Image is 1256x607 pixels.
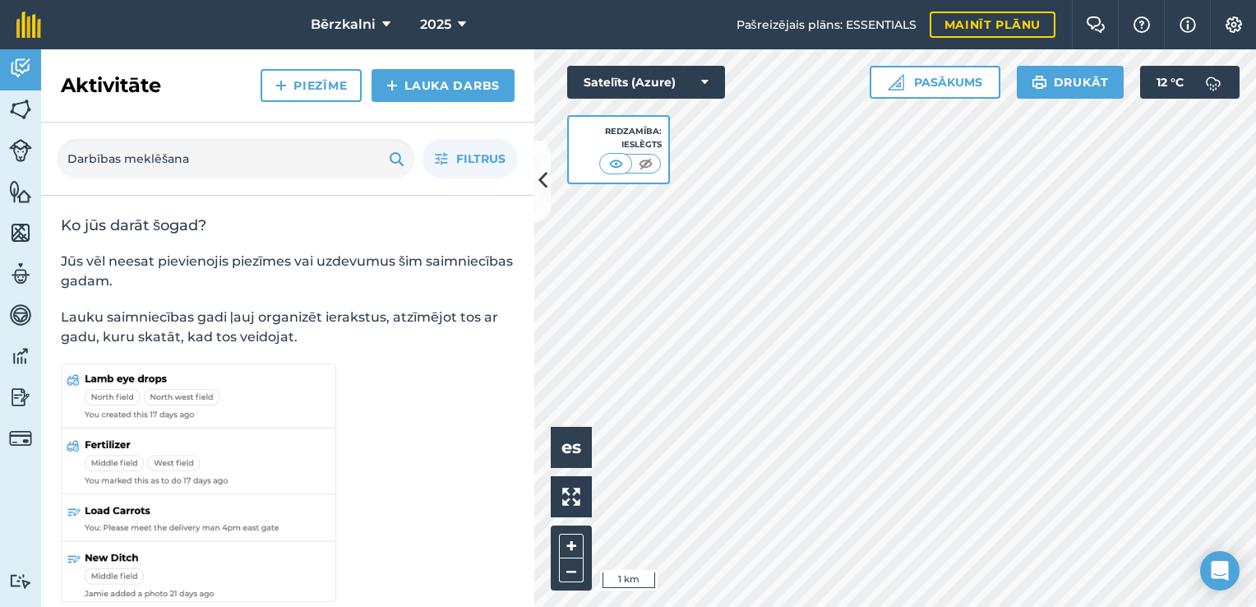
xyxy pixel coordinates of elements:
p: Jūs vēl neesat pievienojis piezīmes vai uzdevumus šim saimniecības gadam. [61,252,515,291]
input: Darbības meklēšana [58,139,414,178]
img: svg+xml;base64,PHN2ZyB4bWxucz0iaHR0cDovL3d3dy53My5vcmcvMjAwMC9zdmciIHdpZHRoPSIxOSIgaGVpZ2h0PSIyNC... [389,149,404,169]
button: + [559,534,584,558]
button: Filtrus [423,139,518,178]
span: Bērzkalni [311,15,376,35]
img: svg+xml;base64,PHN2ZyB4bWxucz0iaHR0cDovL3d3dy53My5vcmcvMjAwMC9zdmciIHdpZHRoPSI1MCIgaGVpZ2h0PSI0MC... [606,155,626,172]
a: Mainīt plānu [930,12,1055,38]
img: Četras bultiņas, viena vērsta uz augšu pa kreisi, viena augšējā labajā pusē, viena apakšējā labaj... [562,488,580,506]
button: Pasākums [870,66,1000,99]
span: es [561,437,581,457]
img: Mērjoslas ikona [888,74,904,90]
span: Pašreizējais plāns: ESSENTIALS [737,16,917,34]
span: 2025 [420,15,451,35]
img: lauka piemales logotips [16,12,41,38]
a: Lauka darbs [372,69,515,102]
font: Piezīme [293,77,347,94]
font: Satelīts (Azure) [584,74,676,90]
img: svg+xml;base64,PHN2ZyB4bWxucz0iaHR0cDovL3d3dy53My5vcmcvMjAwMC9zdmciIHdpZHRoPSI1MCIgaGVpZ2h0PSI0MC... [635,155,656,172]
img: Divi runas burbuļi, kas pārklājas ar kreiso burbuli priekšplānā [1086,16,1106,33]
img: svg+xml;base64,PD94bWwgdmVyc2lvbj0iMS4wIiBlbmNvZGluZz0idXRmLTgiPz4KPCEtLSBHZW5lcmF0b3I6IEFkb2JlIE... [9,262,32,286]
img: svg+xml;base64,PD94bWwgdmVyc2lvbj0iMS4wIiBlbmNvZGluZz0idXRmLTgiPz4KPCEtLSBHZW5lcmF0b3I6IEFkb2JlIE... [9,344,32,368]
img: Zobrata ikona [1224,16,1244,33]
img: svg+xml;base64,PD94bWwgdmVyc2lvbj0iMS4wIiBlbmNvZGluZz0idXRmLTgiPz4KPCEtLSBHZW5lcmF0b3I6IEFkb2JlIE... [9,573,32,589]
div: Redzamība: Ieslēgts [575,125,662,151]
button: – [559,558,584,582]
img: svg+xml;base64,PHN2ZyB4bWxucz0iaHR0cDovL3d3dy53My5vcmcvMjAwMC9zdmciIHdpZHRoPSIxNCIgaGVpZ2h0PSIyNC... [275,76,287,95]
button: Drukāt [1017,66,1124,99]
img: svg+xml;base64,PD94bWwgdmVyc2lvbj0iMS4wIiBlbmNvZGluZz0idXRmLTgiPz4KPCEtLSBHZW5lcmF0b3I6IEFkb2JlIE... [9,385,32,410]
img: svg+xml;base64,PHN2ZyB4bWxucz0iaHR0cDovL3d3dy53My5vcmcvMjAwMC9zdmciIHdpZHRoPSIxOSIgaGVpZ2h0PSIyNC... [1032,72,1047,92]
img: svg+xml;base64,PHN2ZyB4bWxucz0iaHR0cDovL3d3dy53My5vcmcvMjAwMC9zdmciIHdpZHRoPSIxNCIgaGVpZ2h0PSIyNC... [386,76,398,95]
a: Piezīme [261,69,362,102]
img: svg+xml;base64,PD94bWwgdmVyc2lvbj0iMS4wIiBlbmNvZGluZz0idXRmLTgiPz4KPCEtLSBHZW5lcmF0b3I6IEFkb2JlIE... [9,427,32,450]
img: svg+xml;base64,PHN2ZyB4bWxucz0iaHR0cDovL3d3dy53My5vcmcvMjAwMC9zdmciIHdpZHRoPSI1NiIgaGVpZ2h0PSI2MC... [9,179,32,204]
span: 12 °C [1157,66,1184,99]
img: svg+xml;base64,PHN2ZyB4bWxucz0iaHR0cDovL3d3dy53My5vcmcvMjAwMC9zdmciIHdpZHRoPSI1NiIgaGVpZ2h0PSI2MC... [9,97,32,122]
font: Pasākums [914,73,982,91]
button: es [551,427,592,468]
p: Lauku saimniecības gadi ļauj organizēt ierakstus, atzīmējot tos ar gadu, kuru skatāt, kad tos vei... [61,308,515,347]
button: Satelīts (Azure) [567,66,725,99]
img: svg+xml;base64,PD94bWwgdmVyc2lvbj0iMS4wIiBlbmNvZGluZz0idXRmLTgiPz4KPCEtLSBHZW5lcmF0b3I6IEFkb2JlIE... [9,139,32,162]
span: Filtrus [456,150,506,168]
h2: Aktivitāte [61,72,161,99]
img: svg+xml;base64,PD94bWwgdmVyc2lvbj0iMS4wIiBlbmNvZGluZz0idXRmLTgiPz4KPCEtLSBHZW5lcmF0b3I6IEFkb2JlIE... [9,303,32,327]
img: svg+xml;base64,PHN2ZyB4bWxucz0iaHR0cDovL3d3dy53My5vcmcvMjAwMC9zdmciIHdpZHRoPSI1NiIgaGVpZ2h0PSI2MC... [9,220,32,245]
font: Lauka darbs [404,77,500,94]
img: svg+xml;base64,PD94bWwgdmVyc2lvbj0iMS4wIiBlbmNvZGluZz0idXRmLTgiPz4KPCEtLSBHZW5lcmF0b3I6IEFkb2JlIE... [1197,66,1230,99]
button: 12 °C [1140,66,1240,99]
img: svg+xml;base64,PHN2ZyB4bWxucz0iaHR0cDovL3d3dy53My5vcmcvMjAwMC9zdmciIHdpZHRoPSIxNyIgaGVpZ2h0PSIxNy... [1180,15,1196,35]
img: svg+xml;base64,PD94bWwgdmVyc2lvbj0iMS4wIiBlbmNvZGluZz0idXRmLTgiPz4KPCEtLSBHZW5lcmF0b3I6IEFkb2JlIE... [9,56,32,81]
img: Jautājuma zīmes ikona [1132,16,1152,33]
h2: Ko jūs darāt šogad? [61,215,515,235]
font: Drukāt [1054,74,1109,90]
div: Atvērt domofona kurjeru [1200,551,1240,591]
